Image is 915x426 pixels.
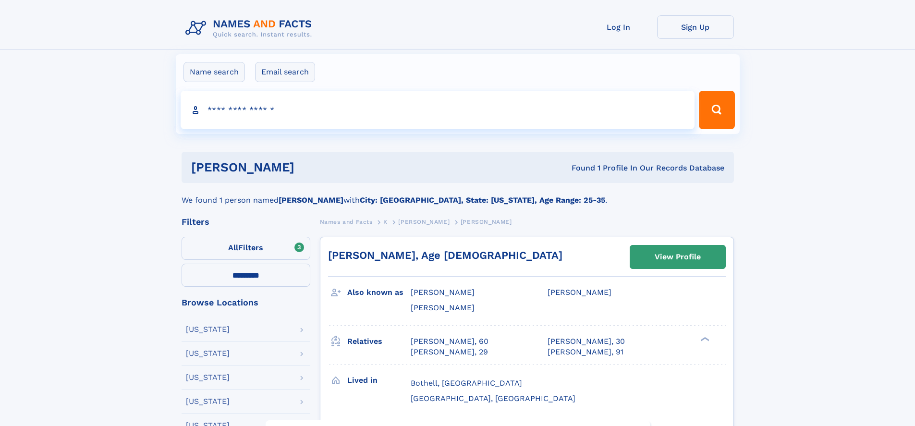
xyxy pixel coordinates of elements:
span: [GEOGRAPHIC_DATA], [GEOGRAPHIC_DATA] [411,394,575,403]
span: K [383,219,388,225]
span: [PERSON_NAME] [461,219,512,225]
a: View Profile [630,245,725,268]
a: [PERSON_NAME], 60 [411,336,488,347]
div: [US_STATE] [186,326,230,333]
div: ❯ [698,336,710,342]
div: [US_STATE] [186,350,230,357]
label: Email search [255,62,315,82]
span: Bothell, [GEOGRAPHIC_DATA] [411,378,522,388]
button: Search Button [699,91,734,129]
b: [PERSON_NAME] [279,195,343,205]
b: City: [GEOGRAPHIC_DATA], State: [US_STATE], Age Range: 25-35 [360,195,605,205]
label: Filters [182,237,310,260]
span: [PERSON_NAME] [411,303,475,312]
div: We found 1 person named with . [182,183,734,206]
label: Name search [183,62,245,82]
h1: [PERSON_NAME] [191,161,433,173]
a: [PERSON_NAME], 29 [411,347,488,357]
a: Log In [580,15,657,39]
a: [PERSON_NAME], 30 [548,336,625,347]
a: Names and Facts [320,216,373,228]
h3: Also known as [347,284,411,301]
input: search input [181,91,695,129]
span: [PERSON_NAME] [548,288,611,297]
div: [US_STATE] [186,374,230,381]
span: [PERSON_NAME] [398,219,450,225]
div: [US_STATE] [186,398,230,405]
img: Logo Names and Facts [182,15,320,41]
a: K [383,216,388,228]
a: [PERSON_NAME] [398,216,450,228]
span: All [228,243,238,252]
h3: Relatives [347,333,411,350]
h3: Lived in [347,372,411,389]
div: Browse Locations [182,298,310,307]
div: Found 1 Profile In Our Records Database [433,163,724,173]
span: [PERSON_NAME] [411,288,475,297]
div: View Profile [655,246,701,268]
a: Sign Up [657,15,734,39]
div: Filters [182,218,310,226]
a: [PERSON_NAME], 91 [548,347,623,357]
a: [PERSON_NAME], Age [DEMOGRAPHIC_DATA] [328,249,562,261]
